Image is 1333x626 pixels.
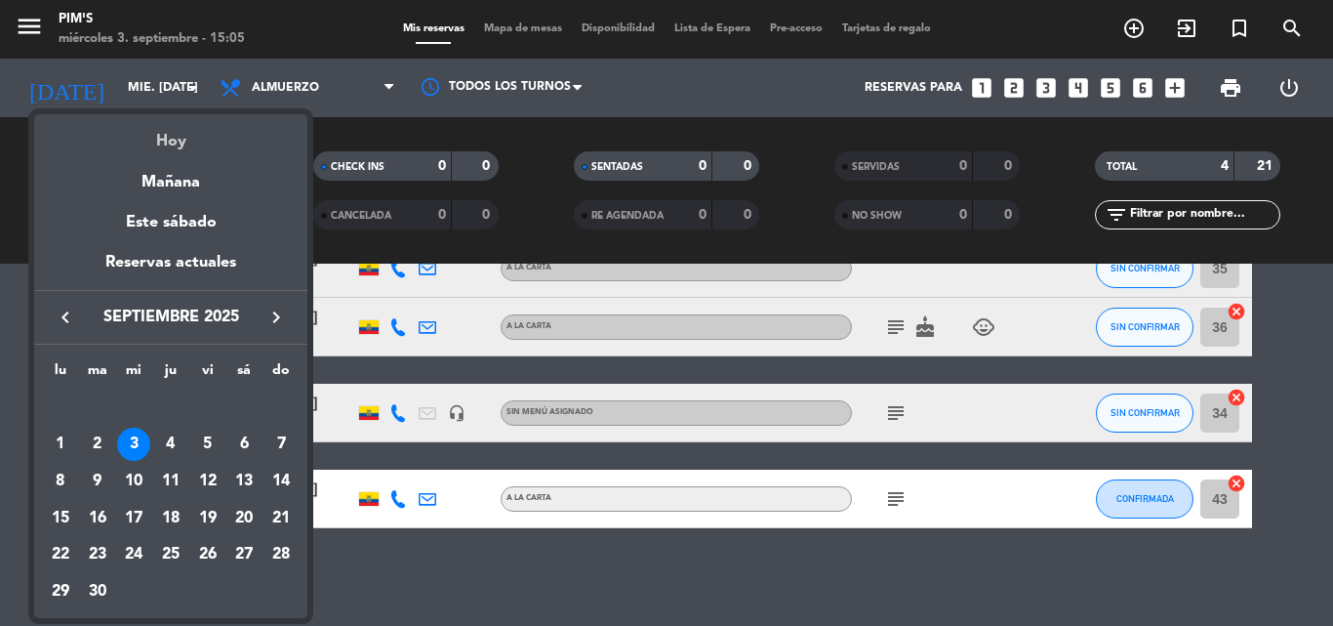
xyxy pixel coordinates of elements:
div: 10 [117,465,150,498]
div: 30 [81,575,114,608]
div: 23 [81,538,114,571]
div: Este sábado [34,195,307,250]
div: 16 [81,502,114,535]
div: Hoy [34,114,307,154]
td: 24 de septiembre de 2025 [115,537,152,574]
div: 22 [44,538,77,571]
td: 5 de septiembre de 2025 [189,427,226,464]
td: 13 de septiembre de 2025 [226,463,263,500]
th: miércoles [115,359,152,390]
td: 25 de septiembre de 2025 [152,537,189,574]
td: 20 de septiembre de 2025 [226,500,263,537]
td: 27 de septiembre de 2025 [226,537,263,574]
div: 4 [154,428,187,461]
div: 26 [191,538,224,571]
td: SEP. [42,390,300,427]
td: 7 de septiembre de 2025 [263,427,300,464]
div: 6 [227,428,261,461]
th: viernes [189,359,226,390]
div: 18 [154,502,187,535]
th: sábado [226,359,263,390]
div: 11 [154,465,187,498]
td: 28 de septiembre de 2025 [263,537,300,574]
div: 8 [44,465,77,498]
td: 29 de septiembre de 2025 [42,573,79,610]
td: 3 de septiembre de 2025 [115,427,152,464]
div: Reservas actuales [34,250,307,290]
div: Mañana [34,155,307,195]
td: 18 de septiembre de 2025 [152,500,189,537]
div: 28 [264,538,298,571]
td: 19 de septiembre de 2025 [189,500,226,537]
td: 23 de septiembre de 2025 [79,537,116,574]
td: 11 de septiembre de 2025 [152,463,189,500]
button: keyboard_arrow_left [48,305,83,330]
div: 2 [81,428,114,461]
td: 2 de septiembre de 2025 [79,427,116,464]
i: keyboard_arrow_right [264,306,288,329]
i: keyboard_arrow_left [54,306,77,329]
div: 24 [117,538,150,571]
th: lunes [42,359,79,390]
div: 29 [44,575,77,608]
button: keyboard_arrow_right [259,305,294,330]
div: 17 [117,502,150,535]
td: 17 de septiembre de 2025 [115,500,152,537]
div: 1 [44,428,77,461]
td: 4 de septiembre de 2025 [152,427,189,464]
td: 12 de septiembre de 2025 [189,463,226,500]
td: 16 de septiembre de 2025 [79,500,116,537]
span: septiembre 2025 [83,305,259,330]
div: 19 [191,502,224,535]
div: 20 [227,502,261,535]
th: jueves [152,359,189,390]
div: 9 [81,465,114,498]
td: 10 de septiembre de 2025 [115,463,152,500]
div: 27 [227,538,261,571]
td: 30 de septiembre de 2025 [79,573,116,610]
td: 22 de septiembre de 2025 [42,537,79,574]
div: 25 [154,538,187,571]
div: 5 [191,428,224,461]
div: 21 [264,502,298,535]
div: 13 [227,465,261,498]
td: 8 de septiembre de 2025 [42,463,79,500]
td: 6 de septiembre de 2025 [226,427,263,464]
div: 7 [264,428,298,461]
td: 14 de septiembre de 2025 [263,463,300,500]
th: martes [79,359,116,390]
td: 1 de septiembre de 2025 [42,427,79,464]
td: 9 de septiembre de 2025 [79,463,116,500]
td: 26 de septiembre de 2025 [189,537,226,574]
div: 3 [117,428,150,461]
td: 15 de septiembre de 2025 [42,500,79,537]
div: 15 [44,502,77,535]
th: domingo [263,359,300,390]
div: 14 [264,465,298,498]
td: 21 de septiembre de 2025 [263,500,300,537]
div: 12 [191,465,224,498]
